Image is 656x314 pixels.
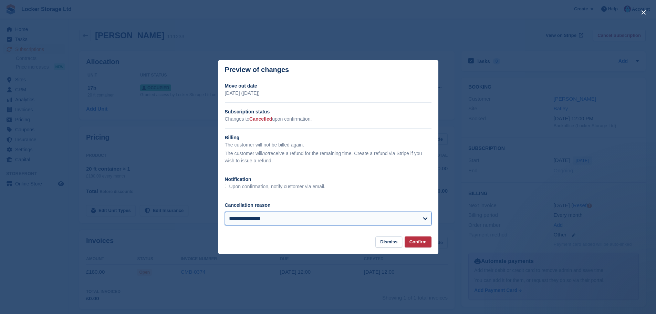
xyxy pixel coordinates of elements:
button: Dismiss [375,236,402,248]
p: [DATE] ([DATE]) [225,90,431,97]
input: Upon confirmation, notify customer via email. [225,184,229,188]
button: Confirm [405,236,431,248]
label: Upon confirmation, notify customer via email. [225,184,325,190]
p: Changes to upon confirmation. [225,115,431,123]
em: not [262,151,269,156]
h2: Notification [225,176,431,183]
button: close [638,7,649,18]
span: Cancelled [249,116,272,122]
label: Cancellation reason [225,202,271,208]
h2: Billing [225,134,431,141]
p: The customer will receive a refund for the remaining time. Create a refund via Stripe if you wish... [225,150,431,164]
p: The customer will not be billed again. [225,141,431,149]
h2: Move out date [225,82,431,90]
h2: Subscription status [225,108,431,115]
p: Preview of changes [225,66,289,74]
